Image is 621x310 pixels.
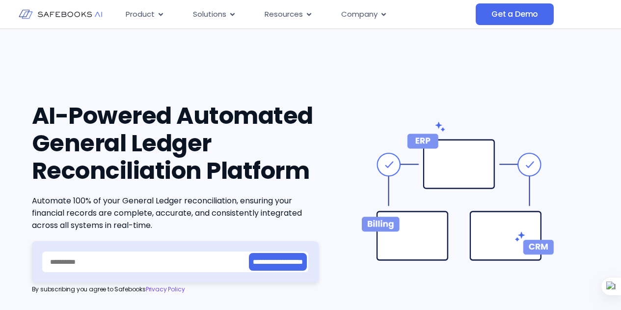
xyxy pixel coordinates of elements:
span: Automate 100% of your General Ledger reconciliation, ensuring your financial records are complete... [32,195,302,231]
span: By subscribing you agree to Safebooks [32,285,146,293]
div: Menu Toggle [118,5,476,24]
span: Solutions [193,9,226,20]
img: GL Reconciliation Platform 1 [358,98,560,300]
a: Get a Demo [476,3,554,25]
a: Privacy Policy [146,285,185,293]
span: Get a Demo [491,9,538,19]
span: Resources [265,9,303,20]
nav: Menu [118,5,476,24]
span: Company [341,9,378,20]
h1: AI-Powered Automated General Ledger Reconciliation Platform [32,102,319,185]
span: Product [126,9,155,20]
